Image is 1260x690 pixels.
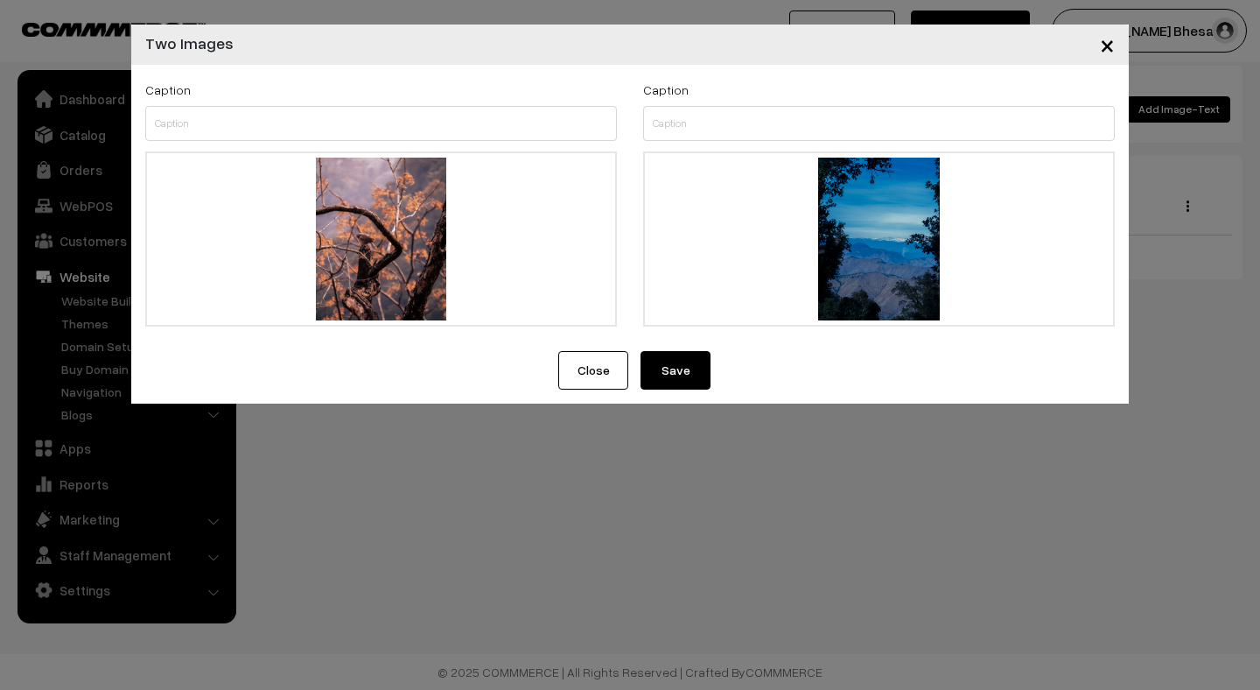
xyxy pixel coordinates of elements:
[643,106,1115,141] input: Caption
[640,351,710,390] button: Save
[1086,18,1129,72] button: Close
[145,32,234,55] h4: Two Images
[1100,28,1115,60] span: ×
[145,81,191,99] label: Caption
[145,106,617,141] input: Caption
[643,81,689,99] label: Caption
[558,351,628,390] button: Close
